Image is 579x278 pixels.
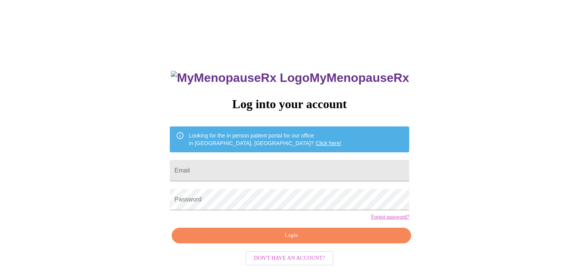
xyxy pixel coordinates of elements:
[170,97,409,111] h3: Log into your account
[316,140,341,146] a: Click here!
[172,228,411,243] button: Login
[246,251,333,266] button: Don't have an account?
[244,254,335,260] a: Don't have an account?
[171,71,309,85] img: MyMenopauseRx Logo
[371,214,409,220] a: Forgot password?
[171,71,409,85] h3: MyMenopauseRx
[189,129,341,150] div: Looking for the in person patient portal for our office in [GEOGRAPHIC_DATA], [GEOGRAPHIC_DATA]?
[180,231,402,240] span: Login
[254,254,325,263] span: Don't have an account?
